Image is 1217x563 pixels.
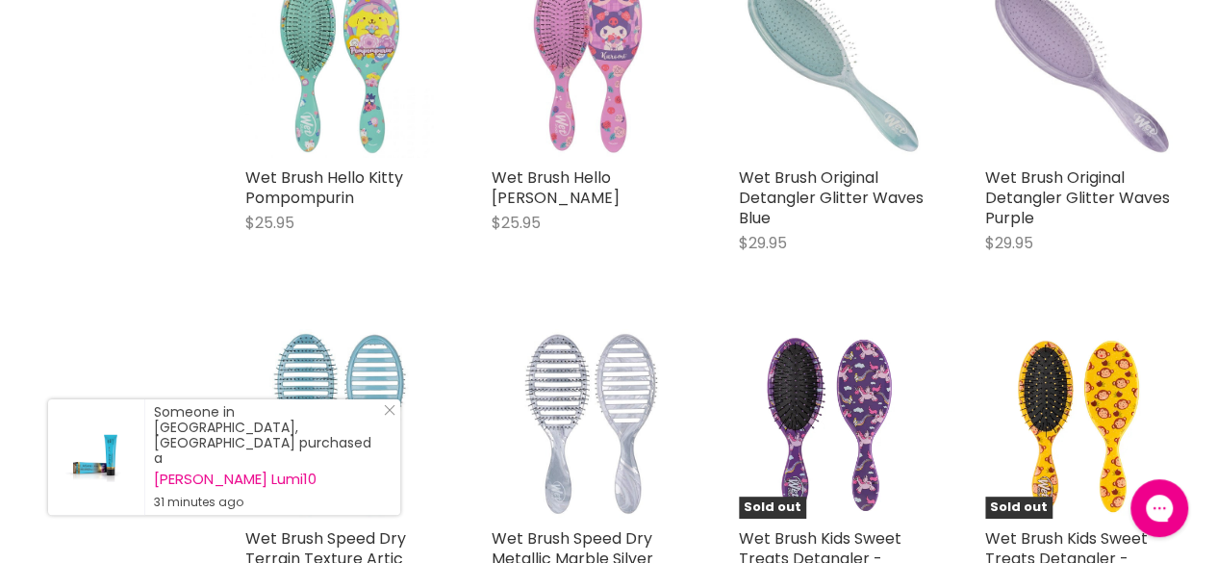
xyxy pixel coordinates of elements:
[376,404,395,423] a: Close Notification
[739,329,927,518] a: Wet Brush Kids Sweet Treats Detangler - Unicorn - Cotton Candy ScentedSold out
[48,399,144,515] a: Visit product page
[985,329,1174,518] a: Wet Brush Kids Sweet Treats Detangler - Monkey - Coconut ScentedSold out
[739,329,927,518] img: Wet Brush Kids Sweet Treats Detangler - Unicorn - Cotton Candy Scented
[384,404,395,416] svg: Close Icon
[492,329,680,518] img: Wet Brush Speed Dry Metallic Marble Silver
[985,497,1052,519] span: Sold out
[985,329,1174,518] img: Wet Brush Kids Sweet Treats Detangler - Monkey - Coconut Scented
[154,495,381,510] small: 31 minutes ago
[492,212,541,234] span: $25.95
[154,404,381,510] div: Someone in [GEOGRAPHIC_DATA], [GEOGRAPHIC_DATA] purchased a
[154,472,381,487] a: [PERSON_NAME] Lumi10
[739,166,924,229] a: Wet Brush Original Detangler Glitter Waves Blue
[985,166,1170,229] a: Wet Brush Original Detangler Glitter Waves Purple
[245,329,434,518] img: Wet Brush Speed Dry Terrain Texture Artic Blue
[492,166,620,209] a: Wet Brush Hello [PERSON_NAME]
[985,232,1033,254] span: $29.95
[739,497,806,519] span: Sold out
[245,212,294,234] span: $25.95
[739,232,787,254] span: $29.95
[245,166,403,209] a: Wet Brush Hello Kitty Pompompurin
[1121,473,1198,544] iframe: Gorgias live chat messenger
